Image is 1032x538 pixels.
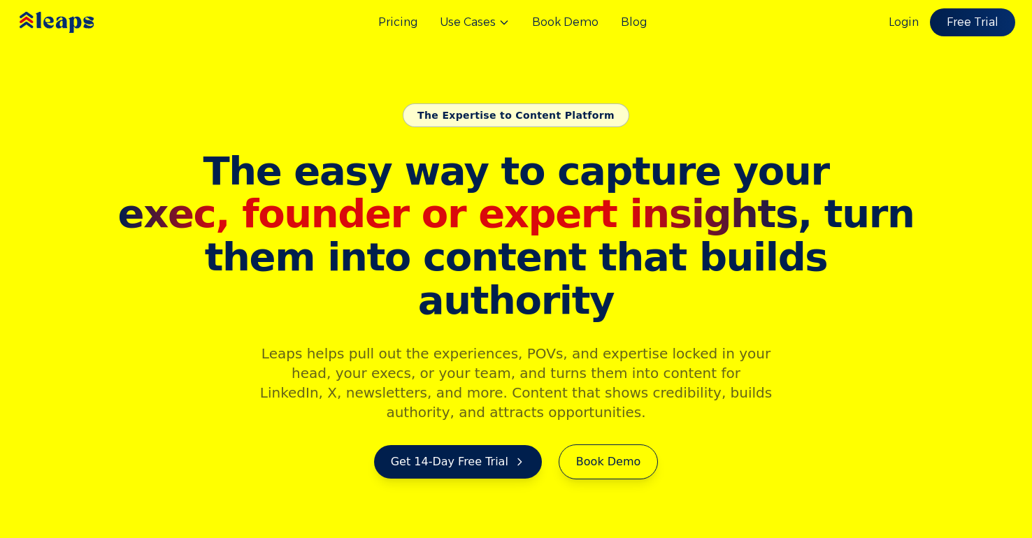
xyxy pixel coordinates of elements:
[378,14,417,31] a: Pricing
[559,444,658,479] a: Book Demo
[203,148,829,194] span: The easy way to capture your
[440,14,510,31] button: Use Cases
[621,14,647,31] a: Blog
[403,103,629,127] div: The Expertise to Content Platform
[889,14,919,31] a: Login
[930,8,1015,36] a: Free Trial
[113,192,919,235] span: , turn
[113,235,919,321] span: them into content that builds authority
[248,344,784,422] p: Leaps helps pull out the experiences, POVs, and expertise locked in your head, your execs, or you...
[532,14,599,31] a: Book Demo
[118,191,798,236] span: exec, founder or expert insights
[17,2,136,43] img: Leaps Logo
[374,445,542,479] a: Get 14-Day Free Trial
